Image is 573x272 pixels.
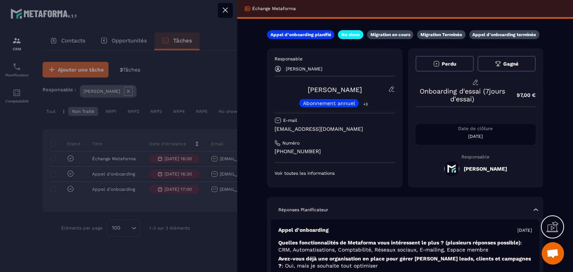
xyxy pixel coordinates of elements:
p: Échange Metaforma [252,6,296,12]
a: Ouvrir le chat [542,242,564,265]
p: Responsable [275,56,395,62]
p: Avez-vous déjà une organisation en place pour gérer [PERSON_NAME] leads, clients et campagnes ? [278,255,532,269]
button: Gagné [477,56,536,72]
p: [EMAIL_ADDRESS][DOMAIN_NAME] [275,126,395,133]
p: [PHONE_NUMBER] [275,148,395,155]
p: Migration en cours [370,32,410,38]
p: Date de clôture [416,126,536,132]
a: [PERSON_NAME] [308,86,362,94]
p: [DATE] [416,133,536,139]
p: Appel d’onboarding planifié [270,32,331,38]
p: +3 [361,100,370,108]
p: [PERSON_NAME] [286,66,322,72]
span: Gagné [503,61,519,67]
p: Abonnement annuel [303,101,355,106]
p: 97,00 € [509,88,536,102]
p: Numéro [282,140,300,146]
p: Appel d’onboarding terminée [472,32,536,38]
h5: [PERSON_NAME] [464,166,507,172]
span: : Oui, mais je souhaite tout optimiser [282,263,378,269]
p: Appel d'onboarding [278,227,329,234]
button: Perdu [416,56,474,72]
span: Perdu [442,61,456,67]
p: [DATE] [517,227,532,233]
p: E-mail [283,117,297,123]
p: Onboarding d'essai (7jours d'essai) [416,87,510,103]
p: Quelles fonctionnalités de Metaforma vous intéressent le plus ? (plusieurs réponses possible) [278,239,532,253]
p: Voir toutes les informations [275,170,395,176]
p: Réponses Planificateur [278,207,328,213]
p: Responsable [416,154,536,159]
p: No show [341,32,360,38]
p: Migration Terminée [420,32,462,38]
